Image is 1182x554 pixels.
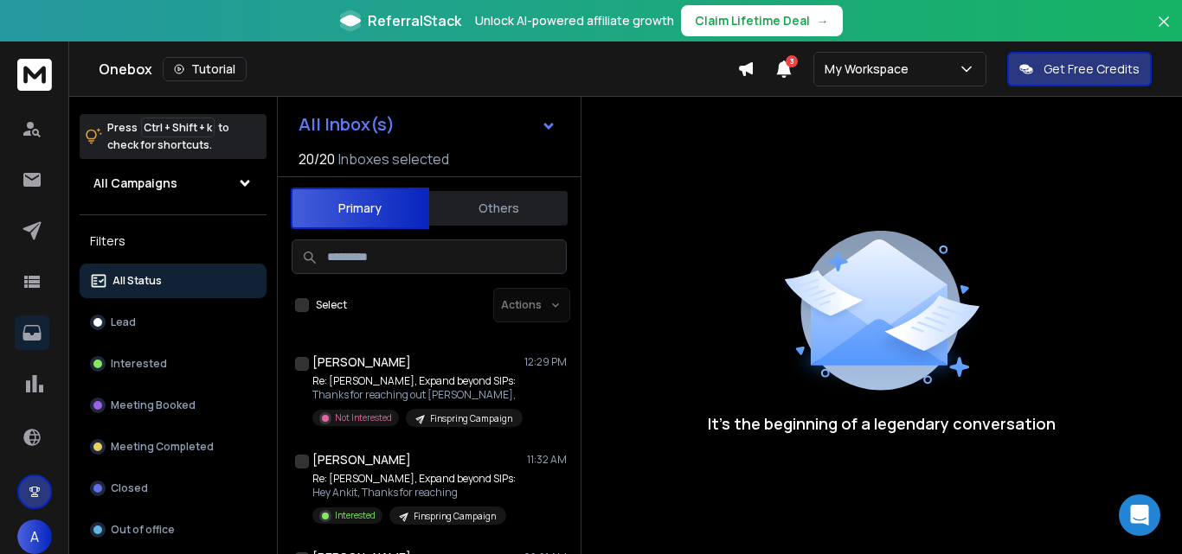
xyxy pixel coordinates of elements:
h3: Filters [80,229,267,253]
div: Onebox [99,57,737,81]
h1: All Campaigns [93,175,177,192]
p: Meeting Completed [111,440,214,454]
button: Tutorial [163,57,247,81]
span: 3 [786,55,798,67]
button: Get Free Credits [1007,52,1152,86]
button: Lead [80,305,267,340]
p: Re: [PERSON_NAME], Expand beyond SIPs: [312,374,520,388]
h1: [PERSON_NAME] [312,353,411,371]
p: Lead [111,315,136,329]
p: All Status [112,274,162,288]
p: Meeting Booked [111,398,196,412]
span: ReferralStack [368,10,461,31]
div: Open Intercom Messenger [1119,494,1160,536]
p: Interested [335,509,376,522]
h1: All Inbox(s) [299,116,395,133]
button: Close banner [1153,10,1175,52]
button: All Inbox(s) [285,107,570,142]
p: Not Interested [335,411,392,424]
h3: Inboxes selected [338,149,449,169]
button: Meeting Completed [80,430,267,464]
button: Primary [291,188,429,229]
p: 11:32 AM [527,453,567,467]
p: Thanks for reaching out [PERSON_NAME], [312,388,520,402]
p: Press to check for shortcuts. [107,119,229,154]
button: A [17,519,52,554]
button: Interested [80,347,267,381]
p: Finspring Campaign [414,510,496,523]
p: Re: [PERSON_NAME], Expand beyond SIPs: [312,472,516,486]
button: Others [429,189,568,227]
p: 12:29 PM [524,355,567,369]
button: Claim Lifetime Deal→ [681,5,843,36]
button: All Status [80,264,267,298]
p: Interested [111,357,167,371]
h1: [PERSON_NAME] [312,451,411,468]
button: Meeting Booked [80,388,267,423]
span: Ctrl + Shift + k [141,118,215,137]
button: Out of office [80,513,267,547]
p: Hey Ankit, Thanks for reaching [312,486,516,500]
p: Closed [111,481,148,495]
p: Finspring Campaign [430,412,512,425]
p: Get Free Credits [1044,60,1140,78]
label: Select [316,298,347,312]
button: Closed [80,471,267,506]
p: It’s the beginning of a legendary conversation [708,411,1056,436]
p: My Workspace [825,60,915,78]
button: All Campaigns [80,166,267,201]
p: Out of office [111,523,175,537]
p: Unlock AI-powered affiliate growth [475,12,674,29]
span: → [817,12,829,29]
span: 20 / 20 [299,149,335,169]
